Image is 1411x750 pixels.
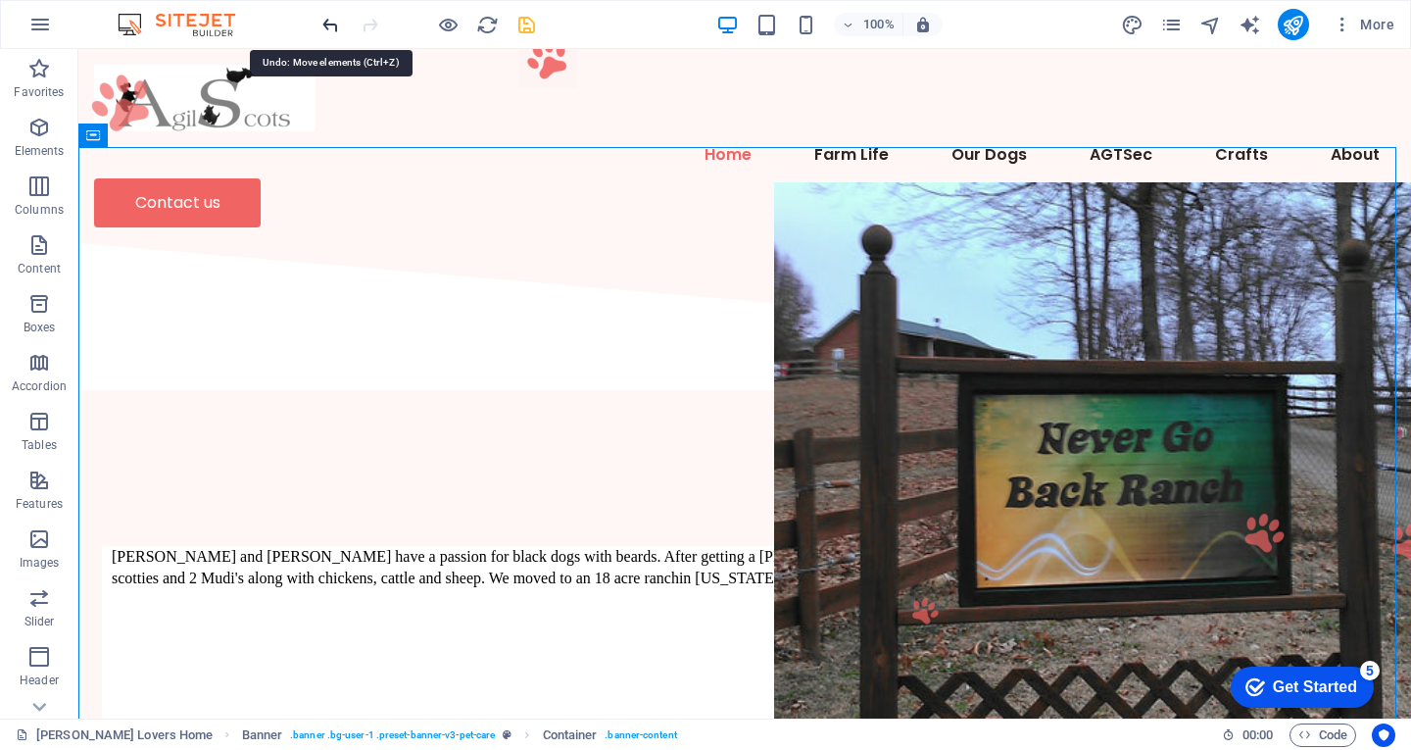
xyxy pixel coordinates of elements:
span: . banner-content [605,724,676,747]
span: 00 00 [1242,724,1273,747]
p: Accordion [12,378,67,394]
span: : [1256,727,1259,742]
i: Navigator [1199,14,1222,36]
p: Elements [15,143,65,159]
p: Header [20,673,59,688]
button: navigator [1199,13,1223,36]
button: reload [475,13,499,36]
button: Click here to leave preview mode and continue editing [436,13,460,36]
div: Get Started [58,22,142,39]
span: . banner .bg-user-1 .preset-banner-v3-pet-care [290,724,495,747]
button: save [514,13,538,36]
h6: Session time [1222,724,1274,747]
span: More [1333,15,1394,34]
i: Pages (Ctrl+Alt+S) [1160,14,1183,36]
span: Click to select. Double-click to edit [543,724,598,747]
nav: breadcrumb [242,724,677,747]
a: Click to cancel selection. Double-click to open Pages [16,724,213,747]
button: pages [1160,13,1184,36]
p: Slider [24,614,55,629]
button: More [1325,9,1402,40]
i: On resize automatically adjust zoom level to fit chosen device. [914,16,932,33]
p: Favorites [14,84,64,100]
span: Code [1298,724,1347,747]
p: Boxes [24,320,56,335]
p: Content [18,261,61,276]
div: Get Started 5 items remaining, 0% complete [16,10,159,51]
button: publish [1278,9,1309,40]
i: Design (Ctrl+Alt+Y) [1121,14,1143,36]
button: Code [1289,724,1356,747]
p: Images [20,555,60,571]
p: Columns [15,202,64,218]
button: text_generator [1239,13,1262,36]
button: Usercentrics [1372,724,1395,747]
i: This element is a customizable preset [503,729,511,740]
p: Features [16,496,63,512]
img: Editor Logo [113,13,260,36]
i: Save (Ctrl+S) [515,14,538,36]
button: design [1121,13,1144,36]
p: Tables [22,437,57,453]
button: undo [318,13,342,36]
div: 5 [145,4,165,24]
h6: 100% [863,13,895,36]
span: Click to select. Double-click to edit [242,724,283,747]
i: AI Writer [1239,14,1261,36]
button: 100% [834,13,903,36]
